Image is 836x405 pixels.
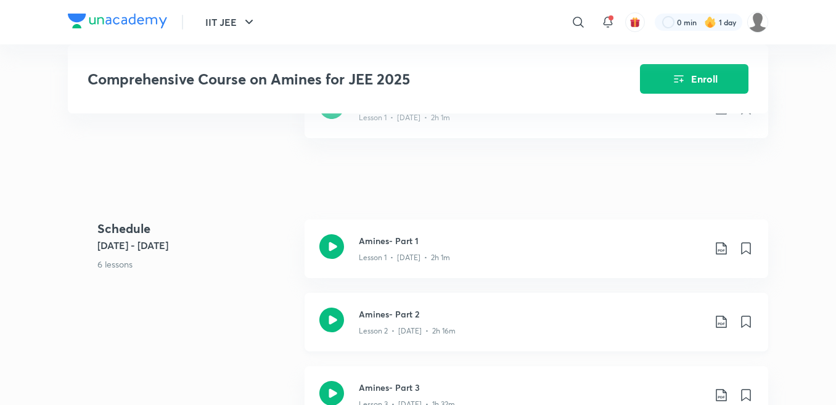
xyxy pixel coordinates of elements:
[97,219,295,238] h4: Schedule
[68,14,167,28] img: Company Logo
[359,381,704,394] h3: Amines- Part 3
[68,14,167,31] a: Company Logo
[359,252,450,263] p: Lesson 1 • [DATE] • 2h 1m
[97,258,295,271] p: 6 lessons
[625,12,645,32] button: avatar
[198,10,264,35] button: IIT JEE
[305,293,768,366] a: Amines- Part 2Lesson 2 • [DATE] • 2h 16m
[359,112,450,123] p: Lesson 1 • [DATE] • 2h 1m
[629,17,641,28] img: avatar
[359,325,456,337] p: Lesson 2 • [DATE] • 2h 16m
[704,16,716,28] img: streak
[747,12,768,33] img: kavin Goswami
[305,80,768,153] a: Amines- Part 1Lesson 1 • [DATE] • 2h 1m
[359,308,704,321] h3: Amines- Part 2
[97,238,295,253] h5: [DATE] - [DATE]
[359,234,704,247] h3: Amines- Part 1
[88,70,570,88] h3: Comprehensive Course on Amines for JEE 2025
[305,219,768,293] a: Amines- Part 1Lesson 1 • [DATE] • 2h 1m
[640,64,748,94] button: Enroll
